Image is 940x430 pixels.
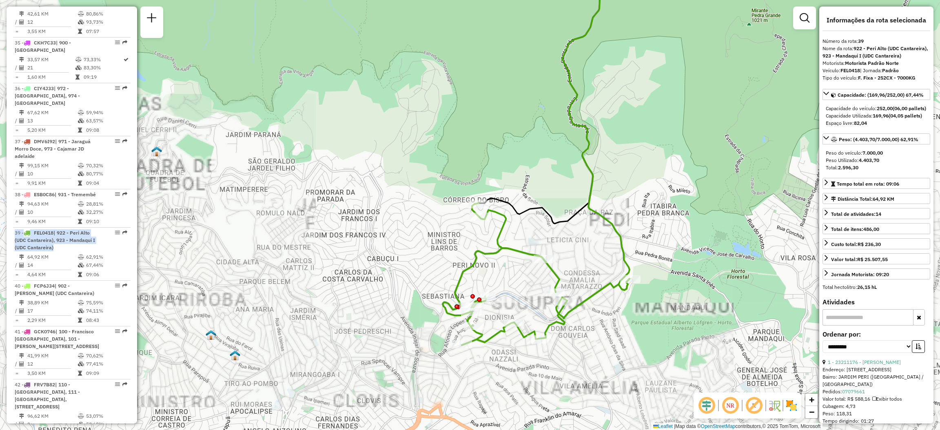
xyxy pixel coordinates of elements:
[822,284,930,291] div: Total hectolitro:
[15,18,19,26] td: /
[78,181,82,186] i: Tempo total em rota
[86,10,127,18] td: 80,86%
[822,193,930,204] a: Distância Total:64,92 KM
[86,27,127,35] td: 07:57
[34,85,54,91] span: CIY4J33
[78,361,84,366] i: % de utilização da cubagem
[840,67,860,73] strong: FEL0418
[78,118,84,123] i: % de utilização da cubagem
[651,423,822,430] div: Map data © contributors,© 2025 TomTom, Microsoft
[15,360,19,368] td: /
[115,230,120,235] em: Opções
[822,74,930,82] div: Tipo do veículo:
[86,352,127,360] td: 70,62%
[15,208,19,216] td: /
[151,146,162,157] img: 614 UDC WCL Jd Damasceno
[838,92,924,98] span: Capacidade: (169,96/252,00) 67,44%
[27,126,78,134] td: 5,20 KM
[822,329,930,339] label: Ordenar por:
[674,423,675,429] span: |
[822,373,930,388] div: Bairro: JARDIM PERI ([GEOGRAPHIC_DATA] / [GEOGRAPHIC_DATA])
[809,395,814,405] span: +
[15,40,71,53] span: 35 -
[27,55,75,64] td: 33,57 KM
[889,113,922,119] strong: (04,05 pallets)
[805,406,818,418] a: Zoom out
[86,18,127,26] td: 93,73%
[831,241,881,248] div: Custo total:
[122,139,127,144] em: Rota exportada
[19,300,24,305] i: Distância Total
[27,10,78,18] td: 42,61 KM
[34,328,55,335] span: GCK0746
[86,299,127,307] td: 75,59%
[27,18,78,26] td: 12
[19,202,24,206] i: Distância Total
[19,65,24,70] i: Total de Atividades
[27,170,78,178] td: 10
[115,382,120,387] em: Opções
[858,38,864,44] strong: 39
[822,395,930,403] div: Valor total: R$ 588,16
[75,57,82,62] i: % de utilização do peso
[83,64,123,72] td: 83,30%
[912,340,925,353] button: Ordem crescente
[837,181,899,187] span: Tempo total em rota: 09:06
[15,328,99,349] span: 41 -
[822,38,930,45] div: Número da rota:
[822,102,930,130] div: Capacidade: (169,96/252,00) 67,44%
[115,329,120,334] em: Opções
[822,208,930,219] a: Total de atividades:14
[15,170,19,178] td: /
[78,308,84,313] i: % de utilização da cubagem
[822,417,930,425] div: Tempo dirigindo: 01:27
[19,422,24,427] i: Total de Atividades
[19,255,24,259] i: Distância Total
[19,414,24,419] i: Distância Total
[15,307,19,315] td: /
[862,150,883,156] strong: 7.000,00
[822,298,930,306] h4: Atividades
[27,360,78,368] td: 12
[78,110,84,115] i: % de utilização do peso
[34,381,55,388] span: FRV7B82
[15,316,19,324] td: =
[78,318,82,323] i: Tempo total em rota
[15,217,19,226] td: =
[15,420,19,428] td: /
[86,109,127,117] td: 59,94%
[86,270,127,279] td: 09:06
[86,360,127,368] td: 77,41%
[822,60,930,67] div: Motorista:
[86,412,127,420] td: 53,07%
[15,270,19,279] td: =
[822,16,930,24] h4: Informações da rota selecionada
[15,283,94,296] span: | 902 - [PERSON_NAME] (UDC Cantareira)
[115,283,120,288] em: Opções
[872,396,902,402] span: Exibir todos
[15,126,19,134] td: =
[838,164,858,171] strong: 2.596,30
[19,361,24,366] i: Total de Atividades
[15,328,99,349] span: | 100 - Francisco [GEOGRAPHIC_DATA], 101 - [PERSON_NAME][STREET_ADDRESS]
[15,191,96,197] span: 38 -
[230,350,240,361] img: PA DC
[826,120,927,127] div: Espaço livre:
[831,226,879,233] div: Total de itens:
[19,210,24,215] i: Total de Atividades
[86,179,127,187] td: 09:04
[19,171,24,176] i: Total de Atividades
[27,253,78,261] td: 64,92 KM
[86,208,127,216] td: 32,27%
[27,420,78,428] td: 9
[15,381,80,410] span: 42 -
[831,271,889,278] div: Jornada Motorista: 09:20
[826,105,927,112] div: Capacidade do veículo:
[27,117,78,125] td: 13
[828,359,901,365] a: 1 - 23211176 - [PERSON_NAME]
[876,211,881,217] strong: 14
[122,230,127,235] em: Rota exportada
[858,241,881,247] strong: R$ 236,30
[115,192,120,197] em: Opções
[78,210,84,215] i: % de utilização da cubagem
